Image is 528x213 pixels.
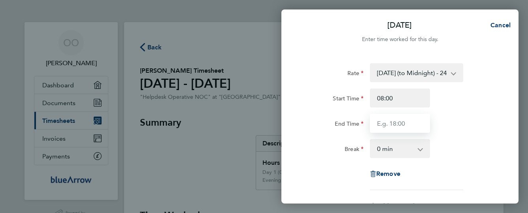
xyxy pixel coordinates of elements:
[370,114,430,133] input: E.g. 18:00
[345,145,364,155] label: Break
[488,21,511,29] span: Cancel
[347,70,364,79] label: Rate
[370,171,400,177] button: Remove
[281,35,519,44] div: Enter time worked for this day.
[335,120,364,130] label: End Time
[478,17,519,33] button: Cancel
[387,20,412,31] p: [DATE]
[333,95,364,104] label: Start Time
[370,89,430,107] input: E.g. 08:00
[376,170,400,177] span: Remove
